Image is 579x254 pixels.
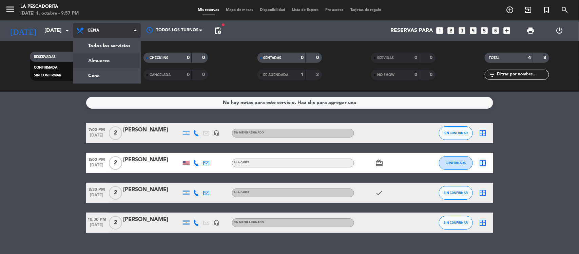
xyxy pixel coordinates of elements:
[414,72,417,77] strong: 0
[322,8,347,12] span: Pre-acceso
[375,159,384,167] i: card_giftcard
[375,189,384,197] i: check
[479,129,487,137] i: border_all
[469,26,478,35] i: looks_4
[458,26,467,35] i: looks_3
[264,56,282,60] span: SENTADAS
[377,73,394,77] span: NO SHOW
[347,8,385,12] span: Tarjetas de regalo
[391,28,433,34] span: Reservas para
[20,3,79,10] div: La Pescadorita
[479,219,487,227] i: border_all
[86,133,108,141] span: [DATE]
[377,56,394,60] span: SERVIDAS
[86,163,108,171] span: [DATE]
[439,156,473,170] button: CONFIRMADA
[436,26,444,35] i: looks_one
[503,26,512,35] i: add_box
[123,185,181,194] div: [PERSON_NAME]
[214,130,220,136] i: headset_mic
[86,125,108,133] span: 7:00 PM
[234,131,264,134] span: Sin menú asignado
[86,223,108,231] span: [DATE]
[73,68,140,83] a: Cena
[34,55,56,59] span: RESERVADAS
[86,185,108,193] span: 8:30 PM
[316,55,320,60] strong: 0
[542,6,551,14] i: turned_in_not
[73,53,140,68] a: Almuerzo
[491,26,500,35] i: looks_6
[444,221,468,224] span: SIN CONFIRMAR
[444,191,468,195] span: SIN CONFIRMAR
[34,66,57,69] span: CONFIRMADA
[150,56,168,60] span: CHECK INS
[544,55,548,60] strong: 8
[150,73,171,77] span: CANCELADA
[214,220,220,226] i: headset_mic
[526,26,535,35] span: print
[528,55,531,60] strong: 4
[5,23,41,38] i: [DATE]
[301,55,304,60] strong: 0
[221,23,225,27] span: fiber_manual_record
[480,26,489,35] i: looks_5
[561,6,569,14] i: search
[439,186,473,200] button: SIN CONFIRMAR
[86,193,108,201] span: [DATE]
[73,38,140,53] a: Todos los servicios
[524,6,532,14] i: exit_to_app
[555,26,563,35] i: power_settings_new
[447,26,456,35] i: looks_two
[234,191,250,194] span: A LA CARTA
[194,8,223,12] span: Mis reservas
[479,189,487,197] i: border_all
[109,126,122,140] span: 2
[123,126,181,134] div: [PERSON_NAME]
[439,126,473,140] button: SIN CONFIRMAR
[34,74,61,77] span: SIN CONFIRMAR
[234,161,250,164] span: A LA CARTA
[256,8,289,12] span: Disponibilidad
[187,55,190,60] strong: 0
[187,72,190,77] strong: 0
[234,221,264,224] span: Sin menú asignado
[5,4,15,14] i: menu
[439,216,473,230] button: SIN CONFIRMAR
[488,71,496,79] i: filter_list
[214,26,222,35] span: pending_actions
[86,215,108,223] span: 10:30 PM
[123,156,181,164] div: [PERSON_NAME]
[202,55,207,60] strong: 0
[496,71,549,78] input: Filtrar por nombre...
[301,72,304,77] strong: 1
[109,216,122,230] span: 2
[506,6,514,14] i: add_circle_outline
[316,72,320,77] strong: 2
[430,72,434,77] strong: 0
[20,10,79,17] div: [DATE] 1. octubre - 9:57 PM
[123,215,181,224] div: [PERSON_NAME]
[109,156,122,170] span: 2
[63,26,71,35] i: arrow_drop_down
[86,155,108,163] span: 8:00 PM
[444,131,468,135] span: SIN CONFIRMAR
[430,55,434,60] strong: 0
[223,99,356,107] div: No hay notas para este servicio. Haz clic para agregar una
[109,186,122,200] span: 2
[545,20,574,41] div: LOG OUT
[289,8,322,12] span: Lista de Espera
[414,55,417,60] strong: 0
[264,73,289,77] span: RE AGENDADA
[5,4,15,17] button: menu
[223,8,256,12] span: Mapa de mesas
[88,28,99,33] span: Cena
[489,56,499,60] span: TOTAL
[446,161,466,165] span: CONFIRMADA
[479,159,487,167] i: border_all
[202,72,207,77] strong: 0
